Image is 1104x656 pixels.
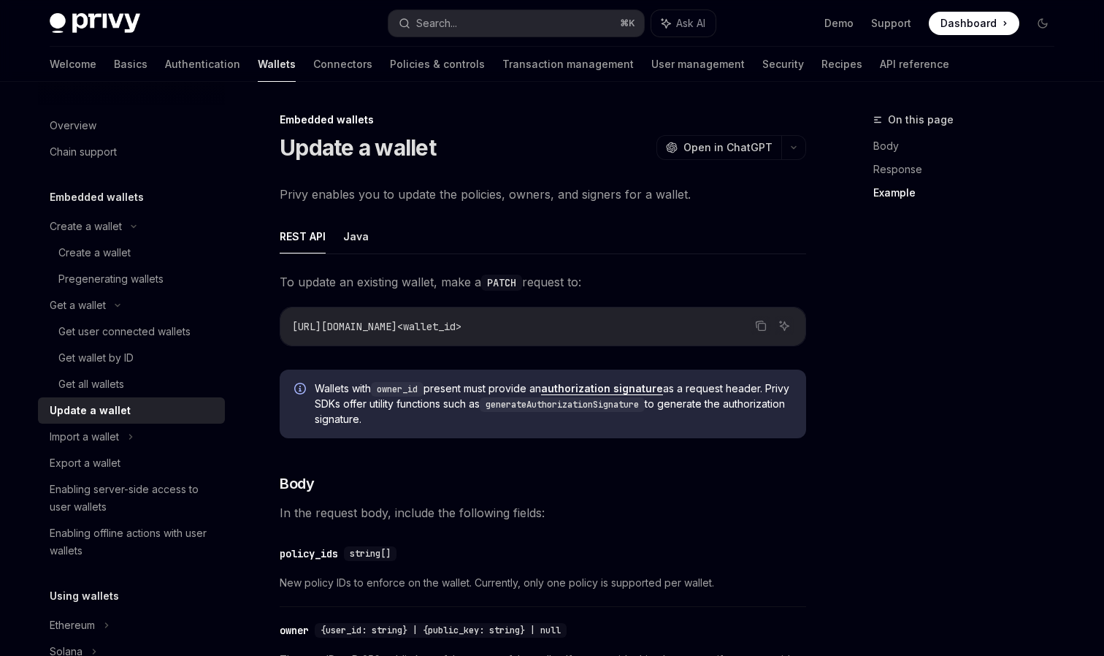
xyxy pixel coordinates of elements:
[321,625,561,636] span: {user_id: string} | {public_key: string} | null
[50,454,120,472] div: Export a wallet
[38,240,225,266] a: Create a wallet
[651,10,716,37] button: Ask AI
[620,18,635,29] span: ⌘ K
[58,375,124,393] div: Get all wallets
[929,12,1019,35] a: Dashboard
[292,320,461,333] span: [URL][DOMAIN_NAME]<wallet_id>
[294,383,309,397] svg: Info
[541,382,663,395] a: authorization signature
[38,319,225,345] a: Get user connected wallets
[38,476,225,520] a: Enabling server-side access to user wallets
[388,10,644,37] button: Search...⌘K
[775,316,794,335] button: Ask AI
[114,47,147,82] a: Basics
[50,525,216,560] div: Enabling offline actions with user wallets
[38,139,225,165] a: Chain support
[480,397,645,412] code: generateAuthorizationSignature
[38,520,225,564] a: Enabling offline actions with user wallets
[38,397,225,424] a: Update a wallet
[280,473,314,494] span: Body
[38,345,225,371] a: Get wallet by ID
[280,112,806,127] div: Embedded wallets
[871,16,911,31] a: Support
[50,428,119,446] div: Import a wallet
[315,381,791,427] span: Wallets with present must provide an as a request header. Privy SDKs offer utility functions such...
[873,181,1066,205] a: Example
[38,450,225,476] a: Export a wallet
[38,266,225,292] a: Pregenerating wallets
[50,188,144,206] h5: Embedded wallets
[50,117,96,134] div: Overview
[280,184,806,205] span: Privy enables you to update the policies, owners, and signers for a wallet.
[280,503,806,523] span: In the request body, include the following fields:
[50,297,106,314] div: Get a wallet
[390,47,485,82] a: Policies & controls
[873,158,1066,181] a: Response
[280,219,326,253] button: REST API
[888,111,954,129] span: On this page
[280,574,806,592] span: New policy IDs to enforce on the wallet. Currently, only one policy is supported per wallet.
[481,275,522,291] code: PATCH
[651,47,745,82] a: User management
[280,623,309,638] div: owner
[58,349,134,367] div: Get wallet by ID
[50,587,119,605] h5: Using wallets
[821,47,862,82] a: Recipes
[940,16,997,31] span: Dashboard
[38,112,225,139] a: Overview
[1031,12,1054,35] button: Toggle dark mode
[280,546,338,561] div: policy_ids
[280,272,806,292] span: To update an existing wallet, make a request to:
[50,218,122,235] div: Create a wallet
[880,47,949,82] a: API reference
[751,316,770,335] button: Copy the contents from the code block
[50,13,140,34] img: dark logo
[683,140,773,155] span: Open in ChatGPT
[50,402,131,419] div: Update a wallet
[50,481,216,516] div: Enabling server-side access to user wallets
[676,16,705,31] span: Ask AI
[50,47,96,82] a: Welcome
[313,47,372,82] a: Connectors
[280,134,436,161] h1: Update a wallet
[58,244,131,262] div: Create a wallet
[50,143,117,161] div: Chain support
[416,15,457,32] div: Search...
[502,47,634,82] a: Transaction management
[656,135,781,160] button: Open in ChatGPT
[873,134,1066,158] a: Body
[38,371,225,397] a: Get all wallets
[50,617,95,634] div: Ethereum
[58,323,191,340] div: Get user connected wallets
[350,548,391,560] span: string[]
[824,16,854,31] a: Demo
[58,270,164,288] div: Pregenerating wallets
[343,219,369,253] button: Java
[371,382,423,397] code: owner_id
[165,47,240,82] a: Authentication
[258,47,296,82] a: Wallets
[762,47,804,82] a: Security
